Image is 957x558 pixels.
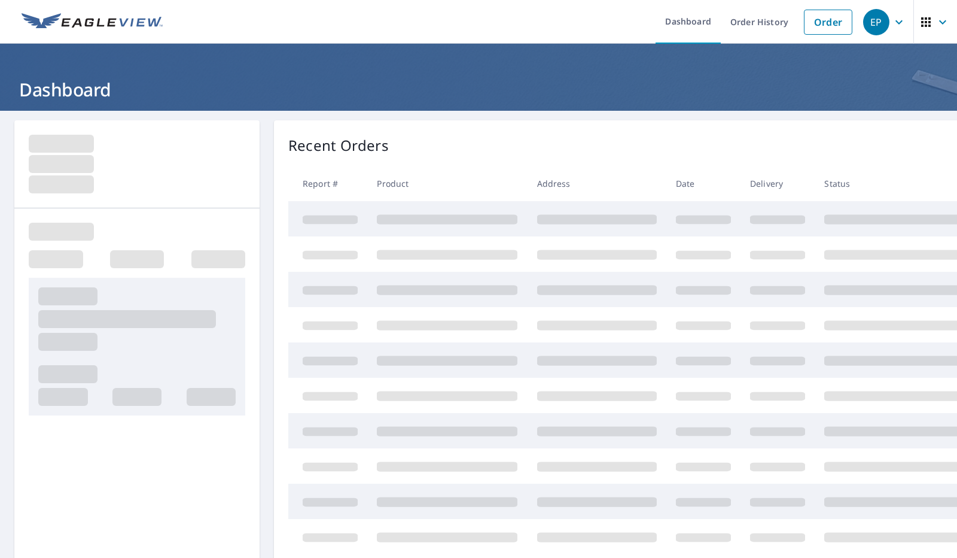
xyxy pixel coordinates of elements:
[804,10,852,35] a: Order
[863,9,889,35] div: EP
[367,166,527,201] th: Product
[288,135,389,156] p: Recent Orders
[288,166,367,201] th: Report #
[14,77,943,102] h1: Dashboard
[666,166,740,201] th: Date
[22,13,163,31] img: EV Logo
[740,166,815,201] th: Delivery
[528,166,666,201] th: Address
